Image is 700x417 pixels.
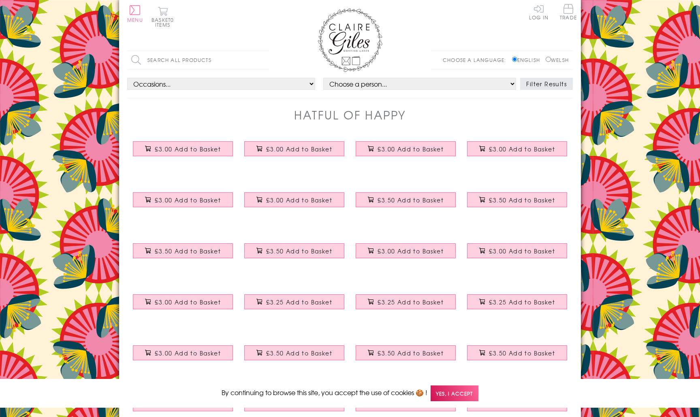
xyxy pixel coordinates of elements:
button: £3.00 Add to Basket [133,141,233,156]
span: Menu [127,16,143,23]
button: £3.00 Add to Basket [133,294,233,309]
a: Birthday Card, Pink Age 3, 3rd Birthday, Hip Hip Hooray £3.00 Add to Basket [461,237,573,272]
span: £3.50 Add to Basket [489,196,555,204]
button: £3.50 Add to Basket [467,192,568,207]
a: Log In [529,4,548,20]
button: £3.25 Add to Basket [356,294,456,309]
button: £3.50 Add to Basket [133,243,233,258]
span: £3.00 Add to Basket [266,196,332,204]
img: Claire Giles Greetings Cards [318,8,382,72]
button: Filter Results [520,78,573,90]
span: £3.25 Add to Basket [378,298,444,306]
a: Birthday Card, Ice Lollies, Happy Birthday £3.00 Add to Basket [127,135,239,170]
a: Mother's Day Card, Regal, Happy Mother's Day £3.50 Add to Basket [461,339,573,374]
button: £3.00 Add to Basket [467,243,568,258]
a: Birthday Card, Pink Age 2, 2nd Birthday, Hip Hip Hooray £3.00 Add to Basket [350,237,461,272]
span: £3.00 Add to Basket [266,145,332,153]
span: £3.00 Add to Basket [155,196,221,204]
span: £3.00 Add to Basket [378,247,444,255]
button: £3.50 Add to Basket [467,345,568,360]
a: Thank You Card, Typewriter, Thank You Very Much! £3.50 Add to Basket [127,237,239,272]
a: Birthday Card, Balloons, Happy Birthday To You! £3.00 Add to Basket [461,135,573,170]
button: £3.00 Add to Basket [133,192,233,207]
input: Search [261,51,269,69]
button: £3.00 Add to Basket [356,243,456,258]
button: £3.00 Add to Basket [244,141,345,156]
span: £3.50 Add to Basket [378,196,444,204]
span: Yes, I accept [431,385,478,401]
button: £3.50 Add to Basket [356,192,456,207]
a: Birthday Card, Blue Age 6, 6th Birthday, Hip Hip Hooray £3.00 Add to Basket [127,288,239,323]
button: £3.00 Add to Basket [244,192,345,207]
a: Wedding Card, Doilies, Wedding Congratulations £3.50 Add to Basket [461,186,573,221]
h1: Hatful of Happy [294,106,406,123]
a: Birthday Card, Tea Cups, Happy Birthday £3.50 Add to Basket [350,186,461,221]
button: £3.50 Add to Basket [356,345,456,360]
a: Mother's Day Card, Doilies, Happy Mother's Day Mum £3.50 Add to Basket [239,339,350,374]
a: Father's Day Card, Our Shoes, Happy Father's Day £3.25 Add to Basket [350,288,461,323]
span: £3.50 Add to Basket [266,349,332,357]
span: £3.25 Add to Basket [266,298,332,306]
input: Search all products [127,51,269,69]
span: £3.00 Add to Basket [489,145,555,153]
button: £3.50 Add to Basket [244,345,345,360]
input: Welsh [546,57,551,62]
a: Mother's Day Card, Trees and Lanterns, Happy Mother's Day £3.50 Add to Basket [350,339,461,374]
span: £3.50 Add to Basket [489,349,555,357]
a: Father's Day Card, Winner, No. 1 Dad you are one in a GAZILLION £3.25 Add to Basket [461,288,573,323]
label: English [512,56,544,64]
button: £3.50 Add to Basket [244,243,345,258]
button: Basket0 items [152,6,174,27]
span: Trade [560,4,577,20]
button: Menu [127,5,143,22]
input: English [512,57,517,62]
a: Birthday Card, Glasses, Happy Birthday £3.00 Add to Basket [127,186,239,221]
span: £3.25 Add to Basket [489,298,555,306]
a: Father's Day Card, Champion Dad, Happy Father's Day £3.25 Add to Basket [239,288,350,323]
span: £3.50 Add to Basket [378,349,444,357]
span: £3.00 Add to Basket [155,145,221,153]
button: £3.00 Add to Basket [133,345,233,360]
a: Birthday Card, Typewriter, Happy Birthday £3.00 Add to Basket [350,135,461,170]
button: £3.00 Add to Basket [356,141,456,156]
span: £3.00 Add to Basket [155,298,221,306]
a: Birthday Card, Blue Age 5, 5th Birthday, Hip Hip Hooray £3.00 Add to Basket [127,339,239,374]
button: £3.25 Add to Basket [244,294,345,309]
label: Welsh [546,56,569,64]
span: £3.00 Add to Basket [378,145,444,153]
a: Birthday Card, Salon, Happy Birthday, Spoil Yourself £3.00 Add to Basket [239,186,350,221]
button: £3.25 Add to Basket [467,294,568,309]
span: £3.50 Add to Basket [155,247,221,255]
p: Choose a language: [443,56,510,64]
span: £3.00 Add to Basket [489,247,555,255]
span: £3.50 Add to Basket [266,247,332,255]
span: 0 items [155,16,174,28]
a: Birthday Card, Tea Cups, Happy Birthday £3.00 Add to Basket [239,135,350,170]
button: £3.00 Add to Basket [467,141,568,156]
a: Trade [560,4,577,21]
a: Good Luck on your 1st day of School Card, Pencils, Congratulations £3.50 Add to Basket [239,237,350,272]
span: £3.00 Add to Basket [155,349,221,357]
